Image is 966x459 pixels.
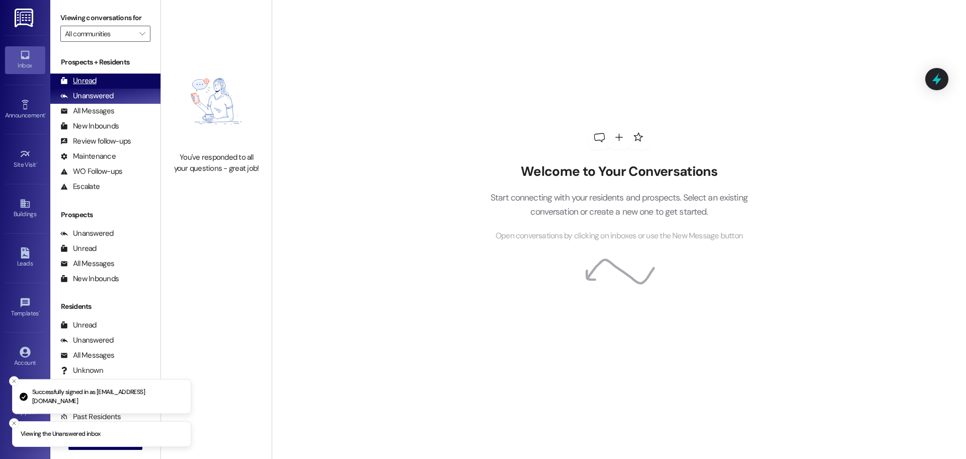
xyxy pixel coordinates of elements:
div: Escalate [60,181,100,192]
div: New Inbounds [60,274,119,284]
button: Close toast [9,376,19,386]
div: Unanswered [60,228,114,239]
p: Successfully signed in as [EMAIL_ADDRESS][DOMAIN_NAME] [32,388,183,406]
div: Unread [60,76,97,86]
a: Leads [5,244,45,272]
div: You've responded to all your questions - great job! [172,152,261,174]
button: Close toast [9,418,19,428]
div: WO Follow-ups [60,166,122,177]
div: All Messages [60,258,114,269]
div: Review follow-ups [60,136,131,147]
p: Start connecting with your residents and prospects. Select an existing conversation or create a n... [475,190,763,219]
a: Inbox [5,46,45,74]
div: Residents [50,301,160,312]
div: Prospects + Residents [50,57,160,68]
div: Maintenance [60,151,116,162]
div: All Messages [60,350,114,361]
div: Unanswered [60,91,114,101]
div: All Messages [60,106,114,116]
a: Site Visit • [5,146,45,173]
h2: Welcome to Your Conversations [475,164,763,180]
span: • [39,308,40,315]
div: Unread [60,320,97,331]
i:  [139,30,145,38]
span: • [36,160,38,167]
a: Support [5,393,45,420]
a: Account [5,344,45,371]
span: Open conversations by clicking on inboxes or use the New Message button [496,230,743,242]
div: Unknown [60,365,103,376]
label: Viewing conversations for [60,10,150,26]
span: • [45,110,46,117]
img: ResiDesk Logo [15,9,35,27]
img: empty-state [172,55,261,147]
a: Buildings [5,195,45,222]
div: New Inbounds [60,121,119,132]
div: Prospects [50,210,160,220]
a: Templates • [5,294,45,321]
input: All communities [65,26,134,42]
div: Unanswered [60,335,114,346]
p: Viewing the Unanswered inbox [21,430,101,439]
div: Unread [60,243,97,254]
